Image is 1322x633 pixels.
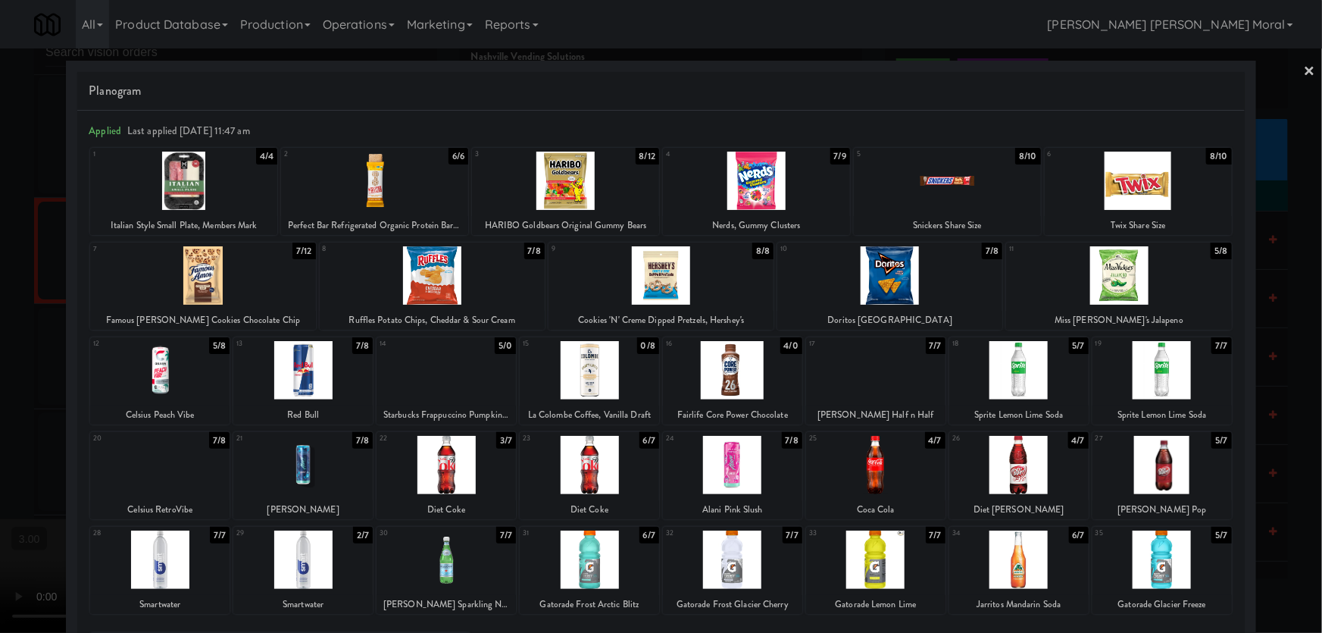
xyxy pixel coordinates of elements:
[90,432,230,519] div: 207/8Celsius RetroVibe
[380,527,446,540] div: 30
[281,216,468,235] div: Perfect Bar Refrigerated Organic Protein Bar, Peanut Butter
[379,595,514,614] div: [PERSON_NAME] Sparkling Natural Mineral Water
[1095,500,1230,519] div: [PERSON_NAME] Pop
[127,124,250,138] span: Last applied [DATE] 11:47 am
[952,500,1086,519] div: Diet [PERSON_NAME]
[665,406,800,425] div: Fairlife Core Power Chocolate
[377,500,516,519] div: Diet Coke
[520,527,659,614] div: 316/7Gatorade Frost Arctic Blitz
[472,216,659,235] div: HARIBO Goldbears Original Gummy Bears
[752,243,774,259] div: 8/8
[926,337,945,354] div: 7/7
[854,216,1041,235] div: Snickers Share Size
[92,595,227,614] div: Smartwater
[495,337,516,354] div: 5/0
[90,337,230,425] div: 125/8Celsius Peach Vibe
[808,406,943,425] div: [PERSON_NAME] Half n Half
[377,595,516,614] div: [PERSON_NAME] Sparkling Natural Mineral Water
[233,432,373,519] div: 217/8[PERSON_NAME]
[665,216,848,235] div: Nerds, Gummy Clusters
[663,337,802,425] div: 164/0Fairlife Core Power Chocolate
[236,500,370,519] div: [PERSON_NAME]
[665,595,800,614] div: Gatorade Frost Glacier Cherry
[93,527,160,540] div: 28
[1211,243,1231,259] div: 5/8
[284,148,374,161] div: 2
[856,216,1039,235] div: Snickers Share Size
[1092,500,1232,519] div: [PERSON_NAME] Pop
[92,311,313,330] div: Famous [PERSON_NAME] Cookies Chocolate Chip
[663,500,802,519] div: Alani Pink Slush
[522,500,657,519] div: Diet Coke
[281,148,468,235] div: 26/6Perfect Bar Refrigerated Organic Protein Bar, Peanut Butter
[1048,148,1138,161] div: 6
[1304,49,1316,96] a: ×
[236,432,303,445] div: 21
[1068,432,1089,449] div: 4/7
[236,406,370,425] div: Red Bull
[523,432,589,445] div: 23
[209,337,230,354] div: 5/8
[1092,406,1232,425] div: Sprite Lemon Lime Soda
[233,337,373,425] div: 137/8Red Bull
[926,527,945,544] div: 7/7
[857,148,947,161] div: 5
[380,432,446,445] div: 22
[637,337,659,354] div: 0/8
[90,406,230,425] div: Celsius Peach Vibe
[496,432,516,449] div: 3/7
[93,432,160,445] div: 20
[1008,311,1229,330] div: Miss [PERSON_NAME]'s Jalapeno
[448,148,468,165] div: 6/6
[952,406,1086,425] div: Sprite Lemon Lime Soda
[783,527,802,544] div: 7/7
[1095,337,1162,350] div: 19
[949,527,1089,614] div: 346/7Jarritos Mandarin Soda
[1092,595,1232,614] div: Gatorade Glacier Freeze
[663,432,802,519] div: 247/8Alani Pink Slush
[663,216,850,235] div: Nerds, Gummy Clusters
[524,243,545,259] div: 7/8
[292,243,315,259] div: 7/12
[1211,527,1231,544] div: 5/7
[666,527,733,540] div: 32
[233,406,373,425] div: Red Bull
[233,595,373,614] div: Smartwater
[949,406,1089,425] div: Sprite Lemon Lime Soda
[379,500,514,519] div: Diet Coke
[236,527,303,540] div: 29
[89,80,1233,102] span: Planogram
[320,311,545,330] div: Ruffles Potato Chips, Cheddar & Sour Cream
[377,406,516,425] div: Starbucks Frappuccino Pumpkin Spice
[34,11,61,38] img: Micromart
[925,432,945,449] div: 4/7
[256,148,277,165] div: 4/4
[1015,148,1040,165] div: 8/10
[236,337,303,350] div: 13
[522,595,657,614] div: Gatorade Frost Arctic Blitz
[93,148,183,161] div: 1
[523,337,589,350] div: 15
[90,311,315,330] div: Famous [PERSON_NAME] Cookies Chocolate Chip
[782,432,802,449] div: 7/8
[952,595,1086,614] div: Jarritos Mandarin Soda
[210,527,230,544] div: 7/7
[982,243,1002,259] div: 7/8
[353,527,373,544] div: 2/7
[475,148,565,161] div: 3
[663,406,802,425] div: Fairlife Core Power Chocolate
[520,406,659,425] div: La Colombe Coffee, Vanilla Draft
[949,432,1089,519] div: 264/7Diet [PERSON_NAME]
[806,406,945,425] div: [PERSON_NAME] Half n Half
[666,337,733,350] div: 16
[352,337,373,354] div: 7/8
[809,432,876,445] div: 25
[1009,243,1119,255] div: 11
[352,432,373,449] div: 7/8
[777,243,1002,330] div: 107/8Doritos [GEOGRAPHIC_DATA]
[472,148,659,235] div: 38/12HARIBO Goldbears Original Gummy Bears
[780,337,802,354] div: 4/0
[548,311,774,330] div: Cookies 'N' Creme Dipped Pretzels, Hershey's
[949,500,1089,519] div: Diet [PERSON_NAME]
[92,216,275,235] div: Italian Style Small Plate, Members Mark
